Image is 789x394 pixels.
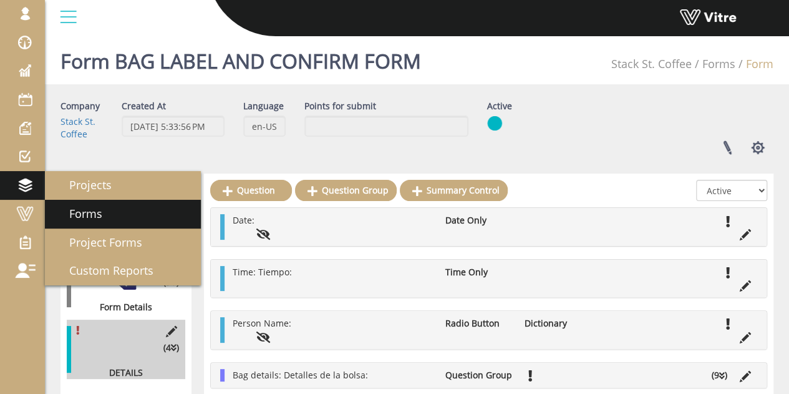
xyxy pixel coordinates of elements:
[61,116,95,140] a: Stack St. Coffee
[233,369,368,381] span: Bag details: Detalles de la bolsa:
[295,180,397,201] a: Question Group
[67,367,176,379] div: DETAILS
[705,369,733,382] li: (9 )
[45,257,201,285] a: Custom Reports
[487,116,502,131] img: yes
[438,317,518,330] li: Radio Button
[487,100,512,112] label: Active
[702,56,735,71] a: Forms
[518,317,598,330] li: Dictionary
[233,266,292,278] span: Time: Tiempo:
[163,342,179,354] span: (4 )
[61,100,100,112] label: Company
[54,177,112,192] span: Projects
[233,317,291,329] span: Person Name:
[438,369,518,382] li: Question Group
[210,180,292,201] a: Question
[122,100,166,112] label: Created At
[45,200,201,229] a: Forms
[45,171,201,200] a: Projects
[735,56,773,72] li: Form
[61,31,421,84] h1: Form BAG LABEL AND CONFIRM FORM
[67,301,176,313] div: Form Details
[438,214,518,227] li: Date Only
[54,206,102,221] span: Forms
[54,263,153,278] span: Custom Reports
[304,100,376,112] label: Points for submit
[611,56,692,71] span: 392
[233,214,254,226] span: Date:
[438,266,518,278] li: Time Only
[400,180,508,201] a: Summary Control
[45,229,201,257] a: Project Forms
[54,235,142,250] span: Project Forms
[243,100,284,112] label: Language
